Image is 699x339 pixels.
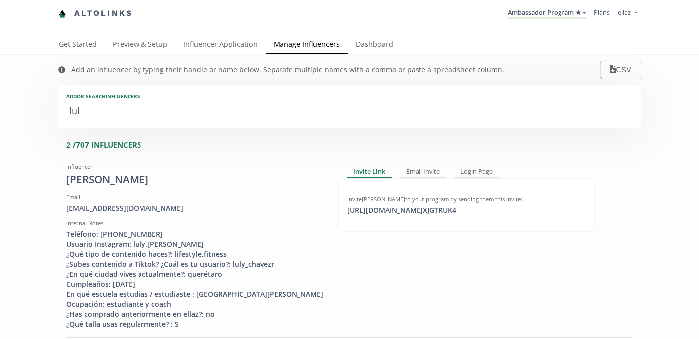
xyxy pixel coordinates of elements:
div: 2 / 707 INFLUENCERS [66,140,641,150]
a: Altolinks [58,5,133,22]
span: ellaz [618,8,631,17]
div: [PERSON_NAME] [66,172,323,187]
div: Email Invite [400,167,446,178]
div: Invite Link [347,167,392,178]
div: Teléfono: [PHONE_NUMBER] Usuario Instagram: luly.[PERSON_NAME] ¿Qué tipo de contenido haces?: lif... [66,229,323,329]
a: Plans [594,8,610,17]
a: Get Started [51,35,105,55]
div: Internal Notes [66,219,323,227]
div: Login Page [454,167,500,178]
a: Influencer Application [175,35,266,55]
iframe: chat widget [10,10,42,40]
img: favicon-32x32.png [58,10,66,18]
a: Ambassador Program ★ [508,8,586,19]
a: ellaz [618,8,637,19]
div: Email [66,193,323,201]
textarea: lul [66,102,633,122]
div: Invite [PERSON_NAME] to your program by sending them this invite: [347,195,586,203]
a: Manage Influencers [266,35,348,55]
div: Add an influencer by typing their handle or name below. Separate multiple names with a comma or p... [71,65,504,75]
div: Influencer [66,163,323,170]
div: Add or search INFLUENCERS [66,93,633,100]
a: Preview & Setup [105,35,175,55]
div: [URL][DOMAIN_NAME] XJGTRUK4 [341,205,462,215]
div: [EMAIL_ADDRESS][DOMAIN_NAME] [66,203,323,213]
button: CSV [600,61,641,79]
a: Dashboard [348,35,401,55]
